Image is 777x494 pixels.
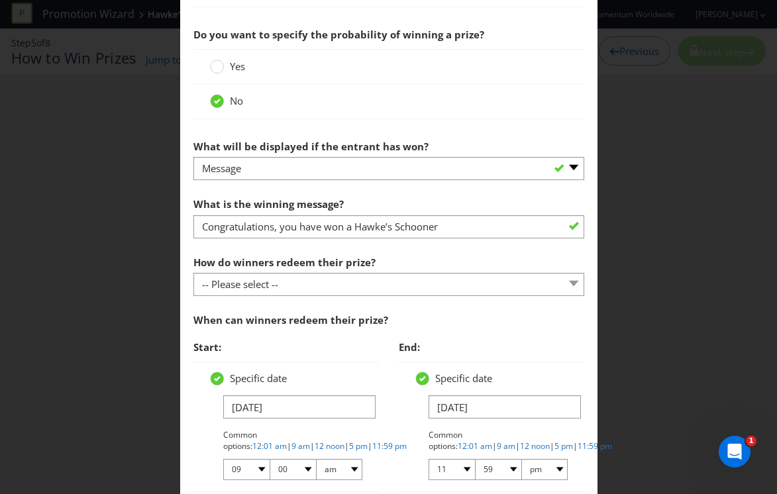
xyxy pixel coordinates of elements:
[497,440,515,452] a: 9 am
[554,440,573,452] a: 5 pm
[223,395,376,419] input: DD/MM/YY
[515,440,520,452] span: |
[746,436,756,446] span: 1
[492,440,497,452] span: |
[193,28,484,41] span: Do you want to specify the probability of winning a prize?
[372,440,407,452] a: 11:59 pm
[399,340,420,354] span: End:
[230,94,243,107] span: No
[193,256,376,269] span: How do winners redeem their prize?
[310,440,315,452] span: |
[344,440,349,452] span: |
[193,140,429,153] span: What will be displayed if the entrant has won?
[315,440,344,452] a: 12 noon
[435,371,492,385] span: Specific date
[368,440,372,452] span: |
[429,429,462,452] span: Common options:
[193,340,221,354] span: Start:
[230,371,287,385] span: Specific date
[193,197,344,211] span: What is the winning message?
[349,440,368,452] a: 5 pm
[573,440,578,452] span: |
[578,440,612,452] a: 11:59 pm
[291,440,310,452] a: 9 am
[719,436,751,468] iframe: Intercom live chat
[429,395,581,419] input: DD/MM/YY
[550,440,554,452] span: |
[230,60,245,73] span: Yes
[252,440,287,452] a: 12:01 am
[287,440,291,452] span: |
[520,440,550,452] a: 12 noon
[223,429,257,452] span: Common options:
[458,440,492,452] a: 12:01 am
[193,313,388,326] span: When can winners redeem their prize?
